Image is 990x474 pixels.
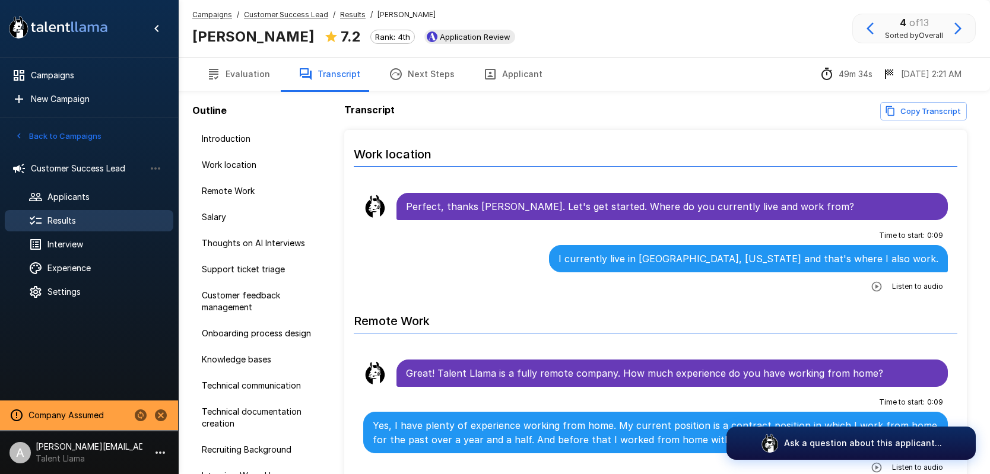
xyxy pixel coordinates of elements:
span: 0 : 09 [927,396,943,408]
span: Time to start : [879,396,925,408]
img: logo_glasses@2x.png [760,434,779,453]
span: 0 : 09 [927,230,943,241]
div: View profile in Ashby [424,30,515,44]
div: Remote Work [192,180,330,202]
span: Support ticket triage [202,263,321,275]
span: Sorted by Overall [885,30,943,42]
b: [PERSON_NAME] [192,28,315,45]
div: Technical documentation creation [192,401,330,434]
span: / [333,9,335,21]
button: Ask a question about this applicant... [726,427,976,460]
span: of 13 [909,17,929,28]
span: Technical documentation creation [202,406,321,430]
span: Rank: 4th [371,32,414,42]
p: I currently live in [GEOGRAPHIC_DATA], [US_STATE] and that's where I also work. [559,252,938,266]
b: 7.2 [341,28,361,45]
div: Knowledge bases [192,349,330,370]
span: Customer feedback management [202,290,321,313]
div: Technical communication [192,375,330,396]
b: 4 [900,17,906,28]
span: Application Review [435,32,515,42]
u: Customer Success Lead [244,10,328,19]
span: Salary [202,211,321,223]
span: Time to start : [879,230,925,241]
img: llama_clean.png [363,195,387,218]
p: Yes, I have plenty of experience working from home. My current position is a contract position in... [373,418,938,447]
button: Transcript [284,58,375,91]
span: Remote Work [202,185,321,197]
p: [DATE] 2:21 AM [901,68,962,80]
span: Listen to audio [892,462,943,473]
u: Results [340,10,366,19]
div: Customer feedback management [192,285,330,318]
span: Introduction [202,133,321,145]
span: / [237,9,239,21]
div: Recruiting Background [192,439,330,460]
div: Salary [192,206,330,228]
b: Outline [192,104,227,116]
span: [PERSON_NAME] [377,9,436,21]
div: The time between starting and completing the interview [820,67,872,81]
p: Perfect, thanks [PERSON_NAME]. Let's get started. Where do you currently live and work from? [406,199,938,214]
p: Great! Talent Llama is a fully remote company. How much experience do you have working from home? [406,366,938,380]
u: Campaigns [192,10,232,19]
div: The date and time when the interview was completed [882,67,962,81]
div: Support ticket triage [192,259,330,280]
img: llama_clean.png [363,361,387,385]
span: Recruiting Background [202,444,321,456]
div: Thoughts on AI Interviews [192,233,330,254]
span: / [370,9,373,21]
button: Next Steps [375,58,469,91]
b: Transcript [344,104,395,116]
div: Onboarding process design [192,323,330,344]
img: ashbyhq_logo.jpeg [427,31,437,42]
span: Onboarding process design [202,327,321,339]
p: Ask a question about this applicant... [784,437,942,449]
span: Listen to audio [892,281,943,292]
div: Introduction [192,128,330,149]
button: Copy transcript [880,102,967,120]
p: 49m 34s [839,68,872,80]
span: Work location [202,159,321,171]
h6: Work location [354,135,957,167]
span: Thoughts on AI Interviews [202,237,321,249]
button: Evaluation [192,58,284,91]
span: Technical communication [202,380,321,392]
span: Knowledge bases [202,354,321,365]
div: Work location [192,154,330,176]
h6: Remote Work [354,302,957,333]
button: Applicant [469,58,557,91]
